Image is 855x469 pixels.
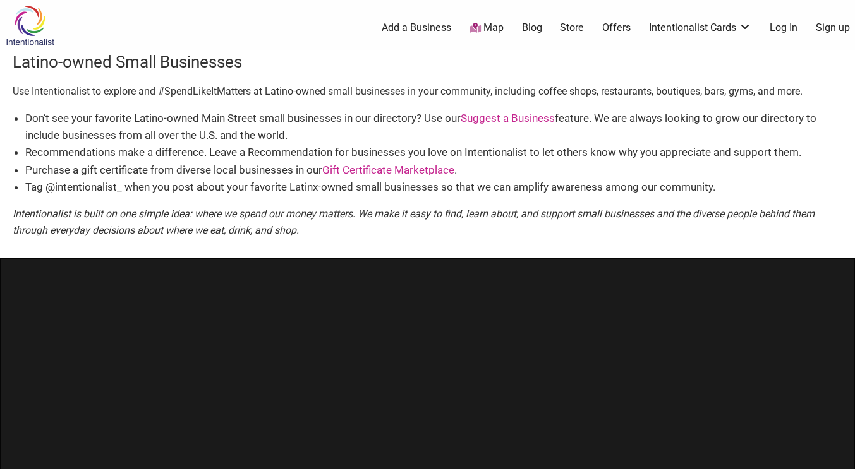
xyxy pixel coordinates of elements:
[13,83,842,100] p: Use Intentionalist to explore and #SpendLikeItMatters at Latino-owned small businesses in your co...
[461,112,555,124] a: Suggest a Business
[25,110,842,144] li: Don’t see your favorite Latino-owned Main Street small businesses in our directory? Use our featu...
[25,179,842,196] li: Tag @intentionalist_ when you post about your favorite Latinx-owned small businesses so that we c...
[522,21,542,35] a: Blog
[322,163,454,176] a: Gift Certificate Marketplace
[13,208,815,236] em: Intentionalist is built on one simple idea: where we spend our money matters. We make it easy to ...
[649,21,751,35] a: Intentionalist Cards
[816,21,850,35] a: Sign up
[470,21,504,35] a: Map
[25,144,842,161] li: Recommendations make a difference. Leave a Recommendation for businesses you love on Intentionali...
[382,21,451,35] a: Add a Business
[560,21,584,35] a: Store
[13,50,842,73] h3: Latino-owned Small Businesses
[25,162,842,179] li: Purchase a gift certificate from diverse local businesses in our .
[770,21,797,35] a: Log In
[602,21,631,35] a: Offers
